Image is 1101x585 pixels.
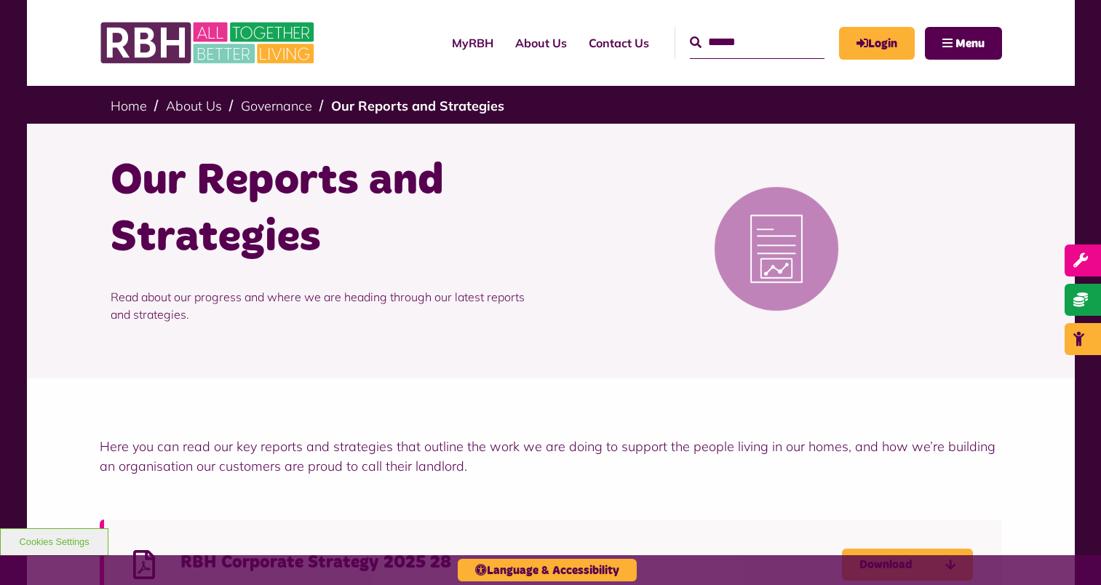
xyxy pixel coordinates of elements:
[441,23,504,63] a: MyRBH
[111,266,540,345] p: Read about our progress and where we are heading through our latest reports and strategies.
[111,153,540,266] h1: Our Reports and Strategies
[241,97,312,114] a: Governance
[842,549,973,581] a: Download
[180,552,842,574] h4: RBH Corporate Strategy 2025 28
[100,15,318,71] img: RBH
[660,176,893,322] img: Reports
[331,97,504,114] a: Our Reports and Strategies
[578,23,660,63] a: Contact Us
[839,27,915,60] a: MyRBH
[925,27,1002,60] button: Navigation
[100,437,1002,476] p: Here you can read our key reports and strategies that outline the work we are doing to support th...
[111,97,147,114] a: Home
[504,23,578,63] a: About Us
[166,97,222,114] a: About Us
[955,38,985,49] span: Menu
[1036,520,1101,585] iframe: Netcall Web Assistant for live chat
[458,559,637,581] button: Language & Accessibility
